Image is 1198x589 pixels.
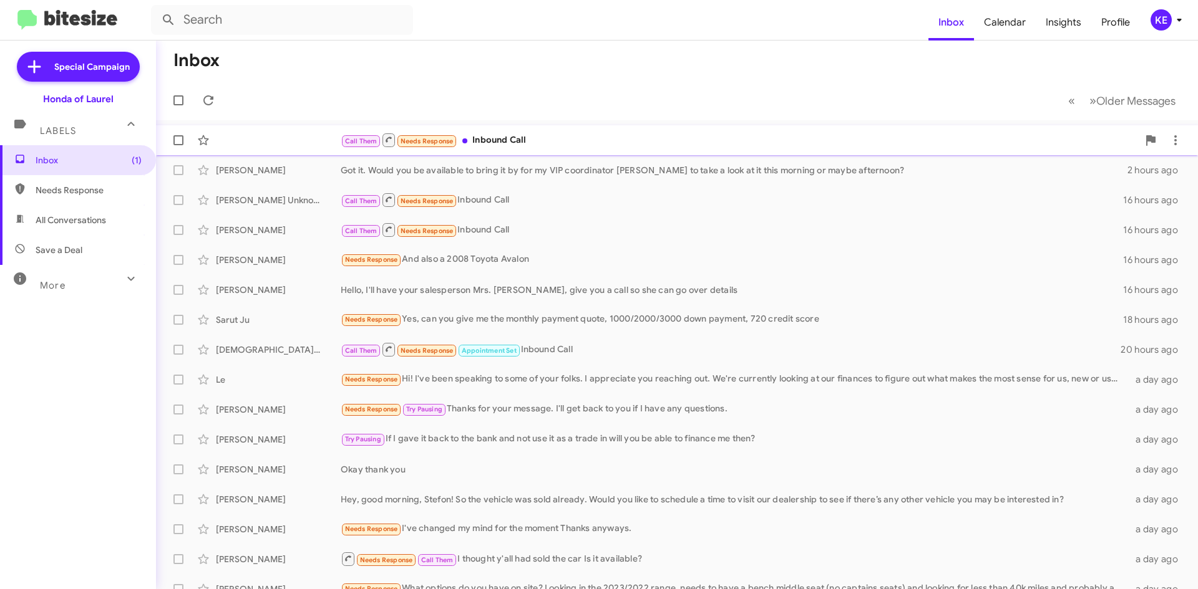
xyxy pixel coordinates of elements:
[1127,164,1188,176] div: 2 hours ago
[216,254,341,266] div: [PERSON_NAME]
[1082,88,1183,113] button: Next
[216,194,341,206] div: [PERSON_NAME] Unknown
[345,137,377,145] span: Call Them
[928,4,974,41] a: Inbox
[216,314,341,326] div: Sarut Ju
[1123,194,1188,206] div: 16 hours ago
[1128,403,1188,416] div: a day ago
[1140,9,1184,31] button: KE
[341,493,1128,505] div: Hey, good morning, Stefon! So the vehicle was sold already. Would you like to schedule a time to ...
[341,372,1128,386] div: Hi! I've been speaking to some of your folks. I appreciate you reaching out. We're currently look...
[345,405,398,413] span: Needs Response
[1128,553,1188,565] div: a day ago
[401,197,454,205] span: Needs Response
[1061,88,1083,113] button: Previous
[974,4,1036,41] a: Calendar
[462,347,517,355] span: Appointment Set
[421,556,454,564] span: Call Them
[341,164,1127,176] div: Got it. Would you be available to bring it by for my VIP coordinator [PERSON_NAME] to take a look...
[341,284,1123,296] div: Hello, I'll have your salesperson Mrs. [PERSON_NAME], give you a call so she can go over details
[151,5,413,35] input: Search
[345,256,398,264] span: Needs Response
[345,347,377,355] span: Call Them
[216,463,341,476] div: [PERSON_NAME]
[345,227,377,235] span: Call Them
[1036,4,1091,41] a: Insights
[1123,224,1188,236] div: 16 hours ago
[1128,433,1188,446] div: a day ago
[341,402,1128,416] div: Thanks for your message. I'll get back to you if I have any questions.
[36,214,106,226] span: All Conversations
[1121,343,1188,356] div: 20 hours ago
[345,375,398,383] span: Needs Response
[341,252,1123,267] div: And also a 2008 Toyota Avalon
[341,132,1138,148] div: Inbound Call
[216,164,341,176] div: [PERSON_NAME]
[1128,463,1188,476] div: a day ago
[216,284,341,296] div: [PERSON_NAME]
[216,433,341,446] div: [PERSON_NAME]
[341,222,1123,237] div: Inbound Call
[1091,4,1140,41] a: Profile
[36,184,142,196] span: Needs Response
[1089,93,1096,108] span: »
[36,154,142,166] span: Inbox
[341,432,1128,446] div: If I gave it back to the bank and not use it as a trade in will you be able to finance me then?
[1128,523,1188,535] div: a day ago
[341,522,1128,536] div: I've changed my mind for the moment Thanks anyways.
[1128,493,1188,505] div: a day ago
[360,556,413,564] span: Needs Response
[345,315,398,323] span: Needs Response
[341,551,1128,567] div: I thought y'all had sold the car Is it available?
[1151,9,1172,31] div: KE
[1123,254,1188,266] div: 16 hours ago
[173,50,220,70] h1: Inbox
[40,125,76,136] span: Labels
[36,244,82,256] span: Save a Deal
[1123,314,1188,326] div: 18 hours ago
[345,435,381,443] span: Try Pausing
[1123,284,1188,296] div: 16 hours ago
[216,373,341,386] div: Le
[216,343,341,356] div: [DEMOGRAPHIC_DATA][PERSON_NAME]
[401,227,454,235] span: Needs Response
[401,347,454,355] span: Needs Response
[216,493,341,505] div: [PERSON_NAME]
[1061,88,1183,113] nav: Page navigation example
[43,93,114,105] div: Honda of Laurel
[345,525,398,533] span: Needs Response
[341,192,1123,208] div: Inbound Call
[341,463,1128,476] div: Okay thank you
[216,403,341,416] div: [PERSON_NAME]
[216,523,341,535] div: [PERSON_NAME]
[1128,373,1188,386] div: a day ago
[406,405,442,413] span: Try Pausing
[216,224,341,236] div: [PERSON_NAME]
[54,60,130,73] span: Special Campaign
[1096,94,1176,108] span: Older Messages
[40,280,66,291] span: More
[132,154,142,166] span: (1)
[1068,93,1075,108] span: «
[341,342,1121,357] div: Inbound Call
[341,312,1123,327] div: Yes, can you give me the monthly payment quote, 1000/2000/3000 down payment, 720 credit score
[216,553,341,565] div: [PERSON_NAME]
[401,137,454,145] span: Needs Response
[17,52,140,82] a: Special Campaign
[345,197,377,205] span: Call Them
